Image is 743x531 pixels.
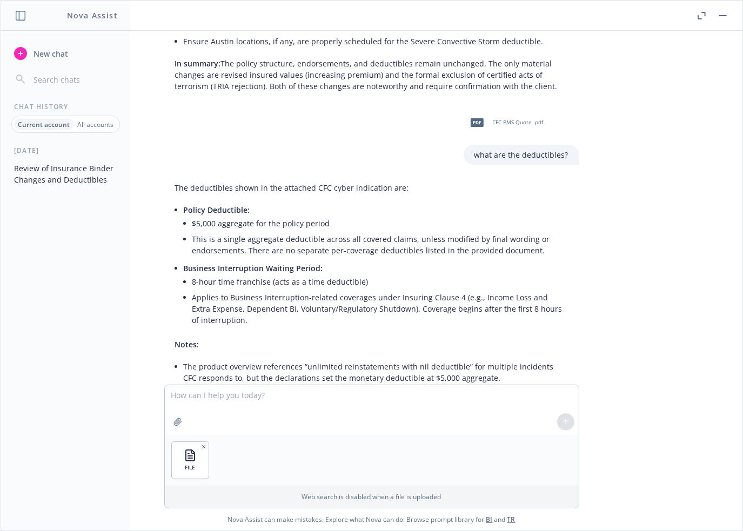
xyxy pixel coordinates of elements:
[192,274,568,290] li: 8-hour time franchise (acts as a time deductible)
[185,464,195,471] span: FILE
[5,508,738,530] span: Nova Assist can make mistakes. Explore what Nova can do: Browse prompt library for and
[171,492,572,501] p: Web search is disabled when a file is uploaded
[77,120,113,129] p: All accounts
[175,182,568,193] p: The deductibles shown in the attached CFC cyber indication are:
[474,149,568,160] p: what are the deductibles?
[67,10,118,21] h1: Nova Assist
[10,44,122,63] button: New chat
[18,120,70,129] p: Current account
[31,48,68,59] span: New chat
[1,102,130,111] div: Chat History
[172,442,209,479] button: FILE
[464,109,546,136] div: pdfCFC BMS Quote .pdf
[10,159,122,189] button: Review of Insurance Binder Changes and Deductibles
[507,515,516,524] a: TR
[192,216,568,231] li: $5,000 aggregate for the policy period
[184,263,323,273] span: Business Interruption Waiting Period:
[486,515,493,524] a: BI
[192,231,568,258] li: This is a single aggregate deductible across all covered claims, unless modified by final wording...
[184,33,568,49] li: Ensure Austin locations, if any, are properly scheduled for the Severe Convective Storm deductible.
[184,359,568,386] li: The product overview references “unlimited reinstatements with nil deductible” for multiple incid...
[184,205,250,215] span: Policy Deductible:
[192,290,568,328] li: Applies to Business Interruption-related coverages under Insuring Clause 4 (e.g., Income Loss and...
[1,146,130,155] div: [DATE]
[175,58,568,92] p: The policy structure, endorsements, and deductibles remain unchanged. The only material changes a...
[31,72,117,87] input: Search chats
[493,119,544,126] span: CFC BMS Quote .pdf
[175,339,199,349] span: Notes:
[471,118,484,126] span: pdf
[175,58,221,69] span: In summary:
